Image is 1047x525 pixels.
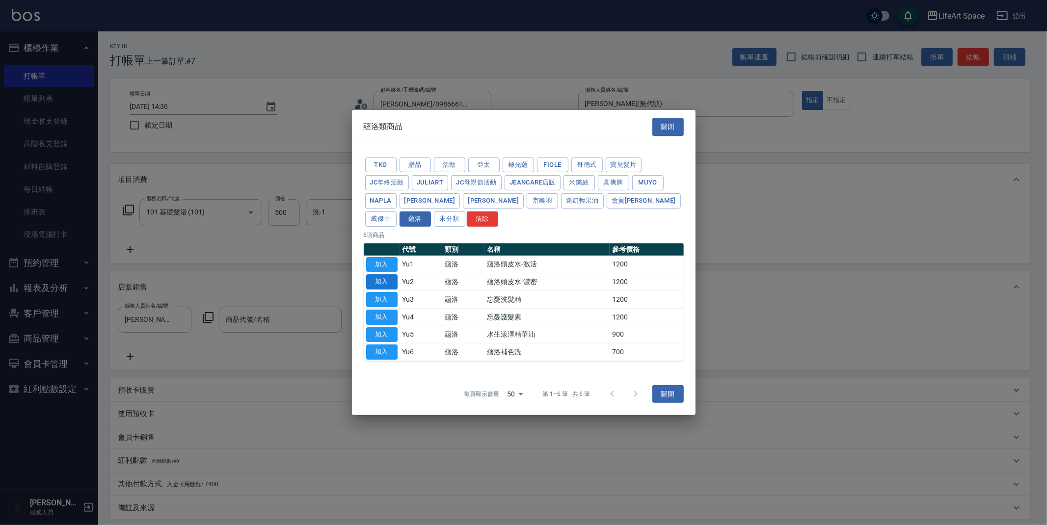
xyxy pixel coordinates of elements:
button: 哥德式 [571,157,603,172]
td: 900 [610,326,683,343]
td: 蘊洛頭皮水-濃密 [485,273,610,291]
button: Fiole [537,157,568,172]
button: 蘊洛 [400,211,431,227]
td: 蘊洛頭皮水-激活 [485,256,610,273]
button: 加入 [366,327,398,342]
td: 1200 [610,290,683,308]
td: 蘊洛 [442,290,485,308]
button: 加入 [366,274,398,289]
th: 參考價格 [610,243,683,256]
button: 加入 [366,257,398,272]
td: 水生漾澤精華油 [485,326,610,343]
td: 蘊洛補色洗 [485,343,610,361]
button: 極光蘊 [503,157,534,172]
td: Yu6 [400,343,443,361]
span: 蘊洛類商品 [364,122,403,131]
td: 蘊洛 [442,343,485,361]
button: Tko [365,157,397,172]
button: 寶兒髮片 [606,157,642,172]
td: 忘憂洗髮精 [485,290,610,308]
div: 50 [503,381,527,407]
button: 清除 [467,211,498,227]
button: 迷幻輕果油 [561,193,604,209]
th: 類別 [442,243,485,256]
button: 會員[PERSON_NAME] [607,193,681,209]
td: 忘憂護髮素 [485,308,610,326]
button: MUYO [632,175,664,190]
button: 活動 [434,157,465,172]
td: 蘊洛 [442,273,485,291]
button: 關閉 [652,385,684,403]
button: JeanCare店販 [505,175,561,190]
button: 加入 [366,344,398,360]
button: 加入 [366,310,398,325]
td: 蘊洛 [442,326,485,343]
td: 蘊洛 [442,256,485,273]
th: 代號 [400,243,443,256]
button: JuliArt [412,175,449,190]
td: 1200 [610,273,683,291]
button: 贈品 [400,157,431,172]
button: 未分類 [434,211,465,227]
td: Yu2 [400,273,443,291]
td: Yu5 [400,326,443,343]
button: JC年終活動 [365,175,409,190]
p: 每頁顯示數量 [464,390,499,398]
td: Yu1 [400,256,443,273]
button: [PERSON_NAME] [400,193,460,209]
button: [PERSON_NAME] [463,193,524,209]
button: 亞太 [468,157,500,172]
td: Yu4 [400,308,443,326]
button: Napla [365,193,397,209]
td: 1200 [610,308,683,326]
th: 名稱 [485,243,610,256]
td: 1200 [610,256,683,273]
p: 6 項商品 [364,230,684,239]
button: 米樂絲 [564,175,595,190]
button: 京喚羽 [527,193,558,209]
p: 第 1–6 筆 共 6 筆 [542,390,590,398]
button: 加入 [366,292,398,307]
button: JC母親節活動 [451,175,502,190]
td: Yu3 [400,290,443,308]
button: 威傑士 [365,211,397,227]
td: 蘊洛 [442,308,485,326]
td: 700 [610,343,683,361]
button: 關閉 [652,118,684,136]
button: 真爽牌 [598,175,629,190]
